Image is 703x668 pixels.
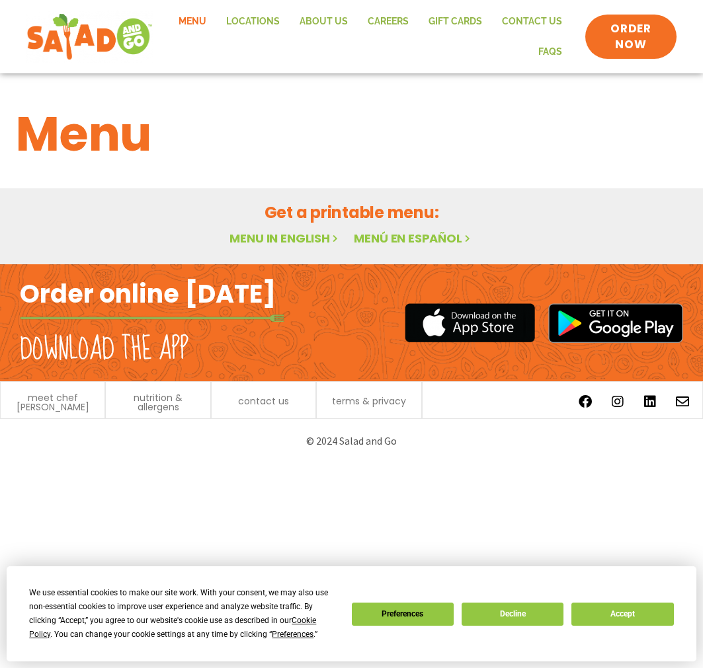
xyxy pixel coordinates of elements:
div: Cookie Consent Prompt [7,566,696,661]
a: Careers [358,7,419,37]
a: nutrition & allergens [112,393,203,412]
a: ORDER NOW [585,15,677,59]
h2: Get a printable menu: [16,201,687,224]
a: meet chef [PERSON_NAME] [7,393,98,412]
a: Menú en español [354,230,473,246]
a: contact us [238,396,289,406]
img: google_play [548,303,683,343]
button: Accept [571,603,673,626]
img: new-SAG-logo-768×292 [26,11,153,63]
span: ORDER NOW [599,21,663,53]
div: We use essential cookies to make our site work. With your consent, we may also use non-essential ... [29,586,335,642]
a: Menu in English [229,230,341,246]
nav: Menu [166,7,572,67]
a: About Us [290,7,358,37]
a: GIFT CARDS [419,7,492,37]
span: Preferences [272,630,313,639]
a: Contact Us [492,7,572,37]
img: appstore [405,301,535,344]
a: FAQs [528,37,572,67]
a: Locations [216,7,290,37]
img: fork [20,315,284,322]
button: Decline [462,603,563,626]
h2: Order online [DATE] [20,278,276,310]
h1: Menu [16,98,687,170]
p: © 2024 Salad and Go [13,432,690,450]
h2: Download the app [20,331,188,368]
a: terms & privacy [332,396,406,406]
a: Menu [169,7,216,37]
button: Preferences [352,603,454,626]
